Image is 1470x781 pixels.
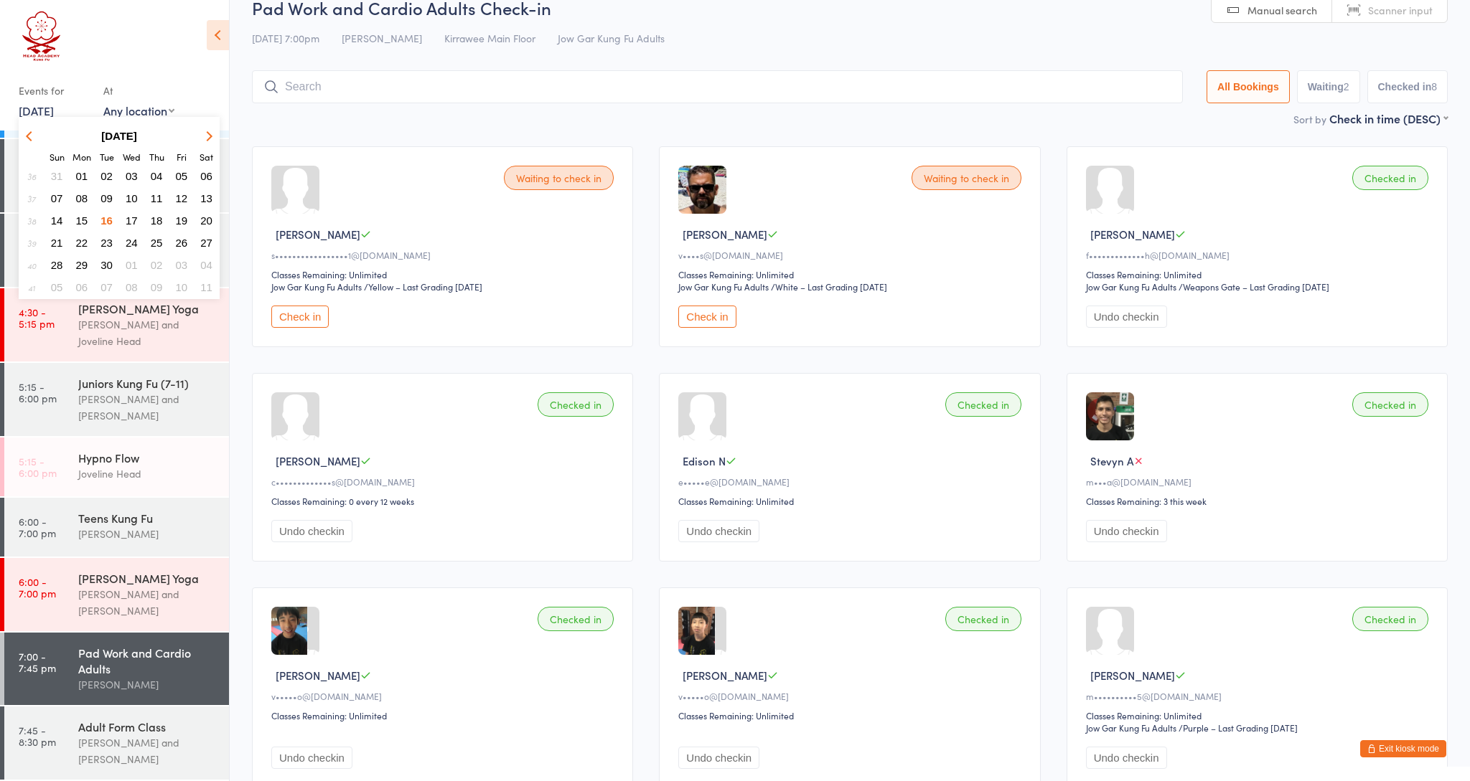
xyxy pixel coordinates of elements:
[100,259,113,271] span: 30
[276,668,360,683] span: [PERSON_NAME]
[146,211,168,230] button: 18
[252,70,1183,103] input: Search
[176,192,188,204] span: 12
[271,475,618,488] div: c•••••••••••••s@[DOMAIN_NAME]
[271,249,618,261] div: s•••••••••••••••••1@[DOMAIN_NAME]
[51,237,63,249] span: 21
[78,391,217,424] div: [PERSON_NAME] and [PERSON_NAME]
[678,475,1025,488] div: e•••••e@[DOMAIN_NAME]
[19,576,56,599] time: 6:00 - 7:00 pm
[195,233,217,252] button: 27
[78,645,217,676] div: Pad Work and Cardio Adults
[195,189,217,208] button: 13
[4,363,229,436] a: 5:15 -6:00 pmJuniors Kung Fu (7-11)[PERSON_NAME] and [PERSON_NAME]
[28,282,35,293] em: 41
[151,237,163,249] span: 25
[1360,740,1446,757] button: Exit kiosk mode
[176,281,188,293] span: 10
[71,166,93,186] button: 01
[171,189,193,208] button: 12
[4,288,229,361] a: 4:30 -5:15 pm[PERSON_NAME] Yoga[PERSON_NAME] and Joveline Head
[46,211,68,230] button: 14
[538,607,614,631] div: Checked in
[78,570,217,586] div: [PERSON_NAME] Yoga
[121,166,143,186] button: 03
[72,151,91,163] small: Monday
[176,170,188,182] span: 05
[271,495,618,507] div: Classes Remaining: 0 every 12 weeks
[27,171,36,182] em: 36
[76,259,88,271] span: 29
[252,31,319,45] span: [DATE] 7:00pm
[271,607,307,655] img: image1611126354.png
[103,103,174,118] div: Any location
[151,192,163,204] span: 11
[4,706,229,780] a: 7:45 -8:30 pmAdult Form Class[PERSON_NAME] and [PERSON_NAME]
[95,255,118,275] button: 30
[78,526,217,542] div: [PERSON_NAME]
[4,633,229,705] a: 7:00 -7:45 pmPad Work and Cardio Adults[PERSON_NAME]
[364,280,482,293] span: / Yellow – Last Grading [DATE]
[945,392,1021,417] div: Checked in
[195,255,217,275] button: 04
[50,151,65,163] small: Sunday
[100,192,113,204] span: 09
[678,495,1025,507] div: Classes Remaining: Unlimited
[1247,3,1317,17] span: Manual search
[151,170,163,182] span: 04
[51,214,63,227] span: 14
[538,392,614,417] div: Checked in
[276,227,360,242] span: [PERSON_NAME]
[46,233,68,252] button: 21
[149,151,164,163] small: Thursday
[683,227,767,242] span: [PERSON_NAME]
[271,306,329,328] button: Check in
[121,278,143,297] button: 08
[1179,280,1329,293] span: / Weapons Gate – Last Grading [DATE]
[126,192,138,204] span: 10
[19,455,57,478] time: 5:15 - 6:00 pm
[200,237,212,249] span: 27
[100,214,113,227] span: 16
[678,709,1025,721] div: Classes Remaining: Unlimited
[1086,306,1167,328] button: Undo checkin
[146,189,168,208] button: 11
[4,498,229,557] a: 6:00 -7:00 pmTeens Kung Fu[PERSON_NAME]
[195,278,217,297] button: 11
[146,166,168,186] button: 04
[71,233,93,252] button: 22
[76,281,88,293] span: 06
[177,151,187,163] small: Friday
[126,170,138,182] span: 03
[121,189,143,208] button: 10
[100,281,113,293] span: 07
[1352,166,1428,190] div: Checked in
[95,233,118,252] button: 23
[78,510,217,526] div: Teens Kung Fu
[171,211,193,230] button: 19
[51,192,63,204] span: 07
[1367,70,1448,103] button: Checked in8
[200,192,212,204] span: 13
[171,255,193,275] button: 03
[678,607,714,655] img: image1611126382.png
[78,586,217,619] div: [PERSON_NAME] and [PERSON_NAME]
[121,211,143,230] button: 17
[121,233,143,252] button: 24
[76,214,88,227] span: 15
[200,259,212,271] span: 04
[678,747,759,769] button: Undo checkin
[46,166,68,186] button: 31
[1297,70,1360,103] button: Waiting2
[271,520,352,542] button: Undo checkin
[1086,721,1176,734] div: Jow Gar Kung Fu Adults
[678,280,769,293] div: Jow Gar Kung Fu Adults
[126,281,138,293] span: 08
[78,316,217,349] div: [PERSON_NAME] and Joveline Head
[4,558,229,631] a: 6:00 -7:00 pm[PERSON_NAME] Yoga[PERSON_NAME] and [PERSON_NAME]
[151,259,163,271] span: 02
[1368,3,1433,17] span: Scanner input
[46,255,68,275] button: 28
[71,278,93,297] button: 06
[195,166,217,186] button: 06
